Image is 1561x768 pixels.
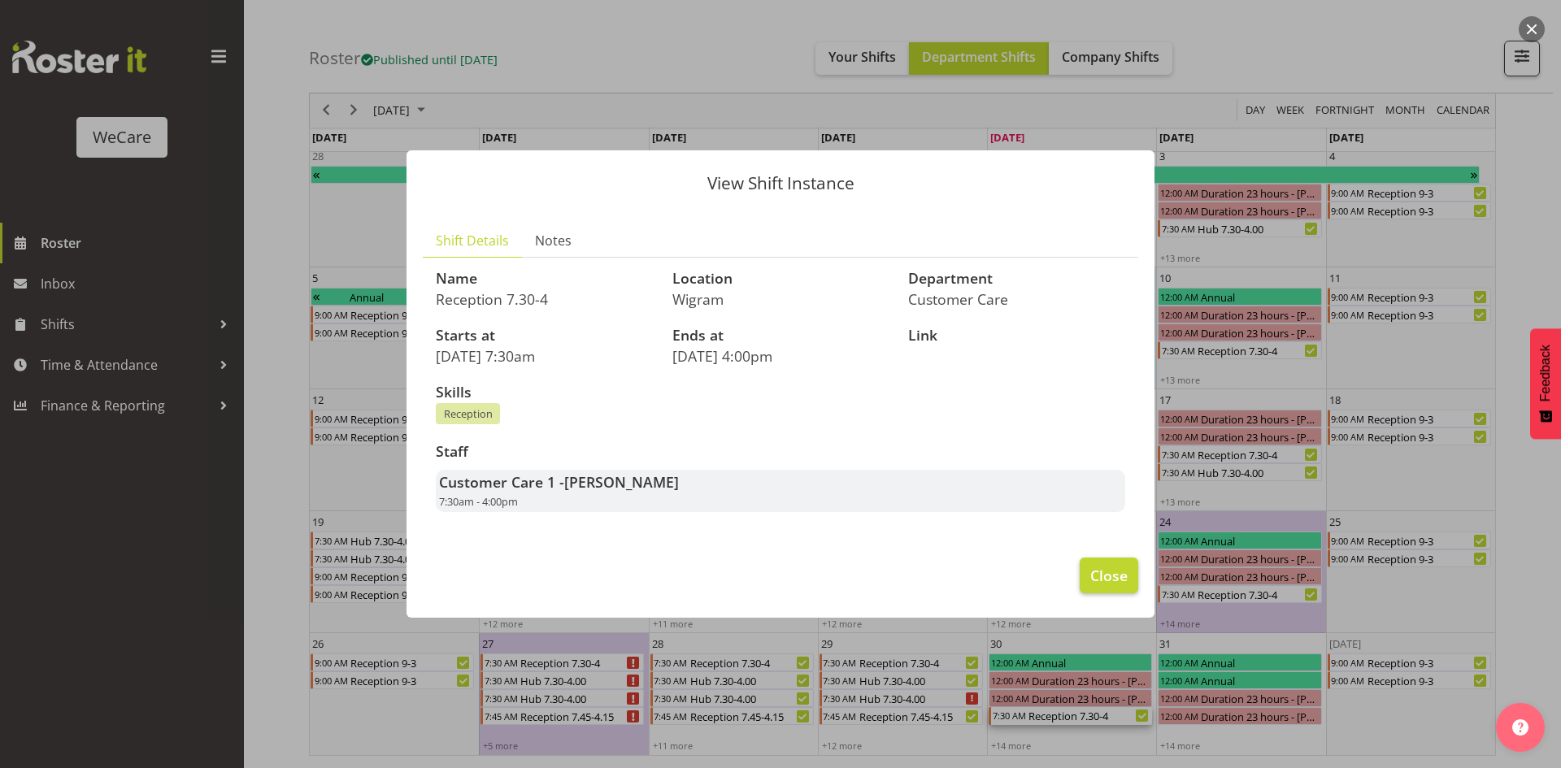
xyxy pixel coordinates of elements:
[672,347,889,365] p: [DATE] 4:00pm
[436,231,509,250] span: Shift Details
[672,290,889,308] p: Wigram
[908,328,1125,344] h3: Link
[436,271,653,287] h3: Name
[535,231,572,250] span: Notes
[1080,558,1138,593] button: Close
[439,472,679,492] strong: Customer Care 1 -
[444,406,493,422] span: Reception
[436,384,1125,401] h3: Skills
[908,271,1125,287] h3: Department
[1090,565,1128,586] span: Close
[436,328,653,344] h3: Starts at
[564,472,679,492] span: [PERSON_NAME]
[1512,719,1528,735] img: help-xxl-2.png
[436,290,653,308] p: Reception 7.30-4
[436,444,1125,460] h3: Staff
[672,271,889,287] h3: Location
[1538,345,1553,401] span: Feedback
[436,347,653,365] p: [DATE] 7:30am
[439,494,518,509] span: 7:30am - 4:00pm
[908,290,1125,308] p: Customer Care
[1530,328,1561,439] button: Feedback - Show survey
[423,175,1138,192] p: View Shift Instance
[672,328,889,344] h3: Ends at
